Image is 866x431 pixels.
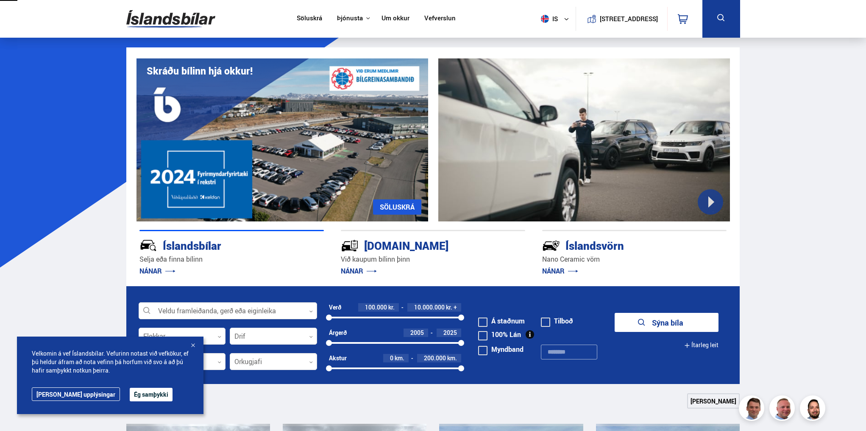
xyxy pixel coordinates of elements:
p: Við kaupum bílinn þinn [341,254,525,264]
a: [PERSON_NAME] upplýsingar [32,387,120,401]
a: SÖLUSKRÁ [373,199,421,215]
button: Þjónusta [337,14,363,22]
span: km. [395,355,404,362]
div: Árgerð [329,329,347,336]
img: nhp88E3Fdnt1Opn2.png [801,397,827,422]
h1: Skráðu bílinn hjá okkur! [147,65,253,77]
div: Íslandsbílar [139,238,294,252]
div: Verð [329,304,341,311]
span: 10.000.000 [414,303,445,311]
a: [STREET_ADDRESS] [580,7,663,31]
img: G0Ugv5HjCgRt.svg [126,5,215,33]
span: 2005 [410,329,424,337]
span: kr. [388,304,395,311]
img: siFngHWaQ9KaOqBr.png [771,397,796,422]
img: svg+xml;base64,PHN2ZyB4bWxucz0iaHR0cDovL3d3dy53My5vcmcvMjAwMC9zdmciIHdpZHRoPSI1MTIiIGhlaWdodD0iNT... [541,15,549,23]
button: [STREET_ADDRESS] [603,15,655,22]
span: 200.000 [424,354,446,362]
a: Vefverslun [424,14,456,23]
img: -Svtn6bYgwAsiwNX.svg [542,237,560,254]
a: [PERSON_NAME] [687,393,740,409]
span: km. [447,355,457,362]
a: NÁNAR [542,266,578,276]
div: Akstur [329,355,347,362]
a: NÁNAR [139,266,175,276]
span: Velkomin á vef Íslandsbílar. Vefurinn notast við vefkökur, ef þú heldur áfram að nota vefinn þá h... [32,349,189,375]
label: Myndband [478,346,523,353]
img: JRvxyua_JYH6wB4c.svg [139,237,157,254]
span: 2025 [443,329,457,337]
a: Um okkur [381,14,409,23]
span: 0 [390,354,393,362]
p: Selja eða finna bílinn [139,254,324,264]
button: Ítarleg leit [684,336,718,355]
label: Tilboð [541,318,573,324]
img: tr5P-W3DuiFaO7aO.svg [341,237,359,254]
span: + [454,304,457,311]
label: 100% Lán [478,331,521,338]
a: Söluskrá [297,14,322,23]
img: eKx6w-_Home_640_.png [136,58,428,221]
img: FbJEzSuNWCJXmdc-.webp [740,397,766,422]
span: 100.000 [365,303,387,311]
label: Á staðnum [478,318,525,324]
div: Íslandsvörn [542,238,696,252]
button: Sýna bíla [615,313,718,332]
p: Nano Ceramic vörn [542,254,727,264]
div: [DOMAIN_NAME] [341,238,495,252]
span: kr. [446,304,452,311]
button: is [537,6,576,31]
button: Ég samþykki [130,388,173,401]
a: NÁNAR [341,266,377,276]
span: is [537,15,559,23]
